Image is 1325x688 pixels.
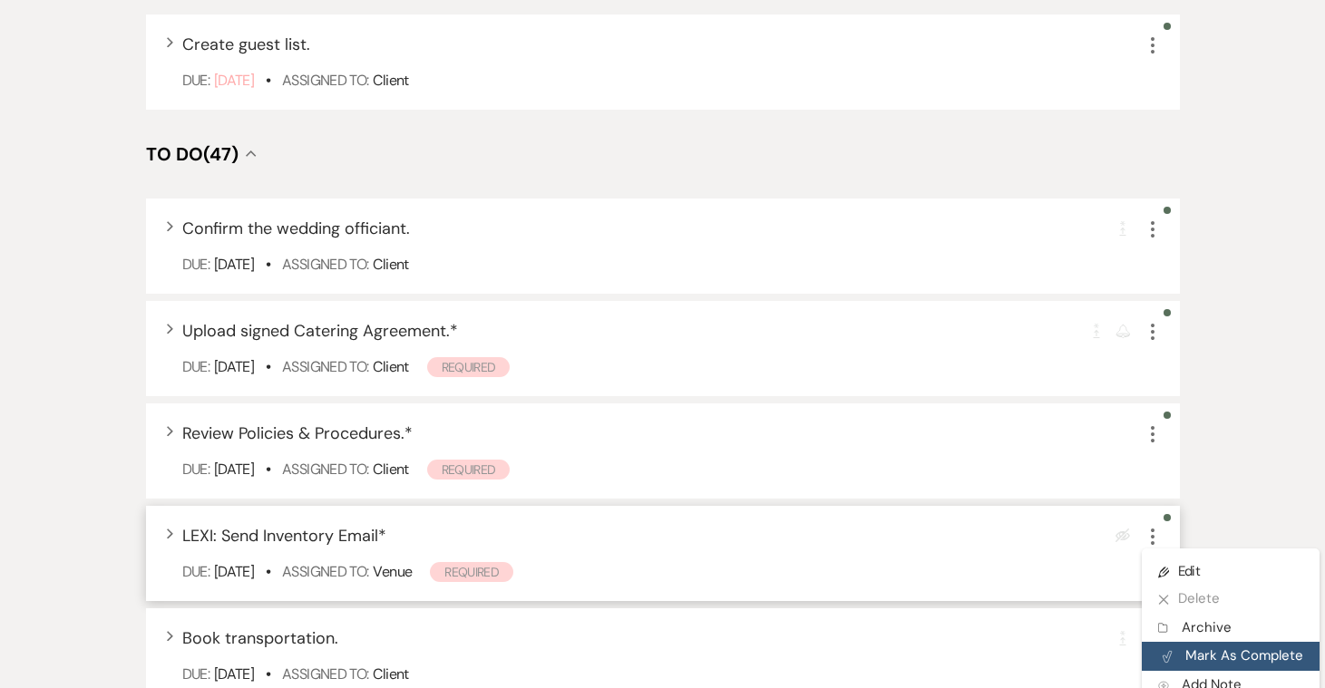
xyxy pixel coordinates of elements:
span: Confirm the wedding officiant. [182,218,410,239]
button: Delete [1142,585,1320,614]
span: [DATE] [214,357,254,376]
span: Assigned To: [282,357,368,376]
span: Create guest list. [182,34,310,55]
a: Edit [1142,557,1320,585]
button: Mark As Complete [1142,642,1320,671]
b: • [266,562,270,581]
span: Required [427,357,511,377]
span: [DATE] [214,71,254,90]
span: Assigned To: [282,255,368,274]
b: • [266,460,270,479]
span: Due: [182,255,209,274]
span: Due: [182,562,209,581]
button: LEXI: Send Inventory Email* [182,528,386,544]
span: Due: [182,664,209,683]
span: [DATE] [214,255,254,274]
span: Due: [182,460,209,479]
button: Upload signed Catering Agreement.* [182,323,458,339]
span: Client [373,71,408,90]
span: [DATE] [214,562,254,581]
b: • [266,255,270,274]
span: Client [373,664,408,683]
b: • [266,71,270,90]
span: To Do (47) [146,142,239,166]
span: Due: [182,357,209,376]
span: [DATE] [214,460,254,479]
span: Required [430,562,513,582]
span: Assigned To: [282,664,368,683]
b: • [266,664,270,683]
span: Assigned To: [282,562,368,581]
span: LEXI: Send Inventory Email * [182,525,386,547]
span: Client [373,460,408,479]
span: Upload signed Catering Agreement. * [182,320,458,342]
span: Client [373,255,408,274]
span: Review Policies & Procedures. * [182,422,413,444]
button: Book transportation. [182,630,338,646]
span: Assigned To: [282,71,368,90]
b: • [266,357,270,376]
span: Venue [373,562,412,581]
span: Required [427,460,511,480]
span: Book transportation. [182,627,338,649]
button: Archive [1142,614,1320,643]
button: Confirm the wedding officiant. [182,220,410,237]
span: Due: [182,71,209,90]
button: Create guest list. [182,36,310,53]
button: Review Policies & Procedures.* [182,425,413,441]
span: Assigned To: [282,460,368,479]
span: Client [373,357,408,376]
button: To Do(47) [146,145,257,163]
span: [DATE] [214,664,254,683]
